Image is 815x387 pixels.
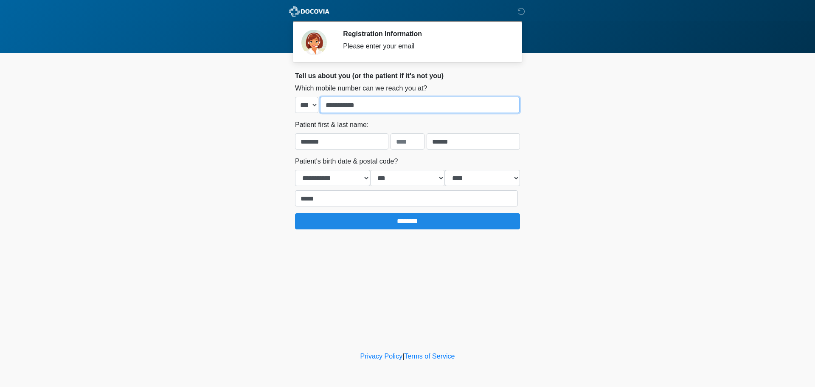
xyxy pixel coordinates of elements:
[360,353,403,360] a: Privacy Policy
[287,6,332,17] img: ABC Med Spa- GFEase Logo
[295,83,427,93] label: Which mobile number can we reach you at?
[343,30,507,38] h2: Registration Information
[404,353,455,360] a: Terms of Service
[301,30,327,55] img: Agent Avatar
[343,41,507,51] div: Please enter your email
[295,156,398,167] label: Patient's birth date & postal code?
[295,120,368,130] label: Patient first & last name:
[402,353,404,360] a: |
[295,72,520,80] h2: Tell us about you (or the patient if it's not you)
